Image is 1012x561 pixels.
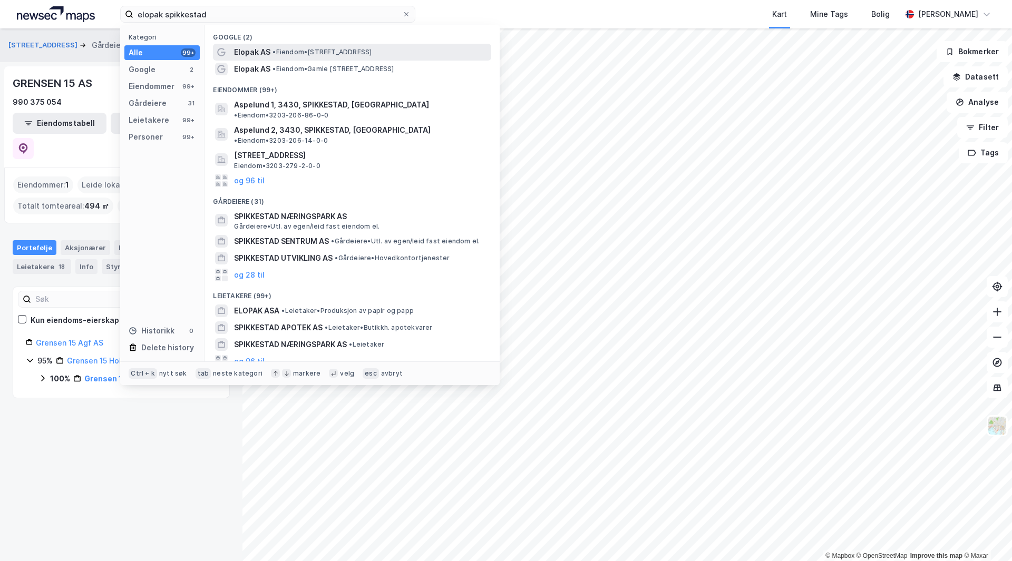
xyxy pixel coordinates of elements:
[17,6,95,22] img: logo.a4113a55bc3d86da70a041830d287a7e.svg
[273,48,276,56] span: •
[234,252,333,264] span: SPIKKESTAD UTVIKLING AS
[234,210,487,223] span: SPIKKESTAD NÆRINGSPARK AS
[205,77,500,96] div: Eiendommer (99+)
[987,416,1007,436] img: Z
[31,291,147,307] input: Søk
[825,552,854,559] a: Mapbox
[234,321,323,334] span: SPIKKESTAD APOTEK AS
[234,235,329,248] span: SPIKKESTAD SENTRUM AS
[56,261,67,272] div: 18
[918,8,978,21] div: [PERSON_NAME]
[234,63,270,75] span: Elopak AS
[13,96,62,109] div: 990 375 054
[340,369,354,378] div: velg
[335,254,450,262] span: Gårdeiere • Hovedkontortjenester
[772,8,787,21] div: Kart
[234,46,270,58] span: Elopak AS
[102,259,145,274] div: Styret
[213,369,262,378] div: neste kategori
[273,65,394,73] span: Eiendom • Gamle [STREET_ADDRESS]
[959,510,1012,561] div: Kontrollprogram for chat
[13,113,106,134] button: Eiendomstabell
[118,198,220,214] div: Totalt byggareal :
[234,174,265,187] button: og 96 til
[84,200,109,212] span: 494 ㎡
[959,142,1008,163] button: Tags
[234,111,237,119] span: •
[943,66,1008,87] button: Datasett
[187,65,196,74] div: 2
[129,324,174,337] div: Historikk
[77,176,152,193] div: Leide lokasjoner :
[13,75,94,92] div: GRENSEN 15 AS
[325,323,328,331] span: •
[234,149,487,162] span: [STREET_ADDRESS]
[349,340,352,348] span: •
[234,355,265,368] button: og 96 til
[273,48,372,56] span: Eiendom • [STREET_ADDRESS]
[196,368,211,379] div: tab
[133,6,402,22] input: Søk på adresse, matrikkel, gårdeiere, leietakere eller personer
[111,113,205,134] button: Leietakertabell
[129,63,155,76] div: Google
[205,283,500,302] div: Leietakere (99+)
[959,510,1012,561] iframe: Chat Widget
[281,307,285,314] span: •
[857,552,908,559] a: OpenStreetMap
[84,374,139,383] a: Grensen 15 AS
[13,176,73,193] div: Eiendommer :
[234,269,265,281] button: og 28 til
[381,369,403,378] div: avbryt
[129,80,174,93] div: Eiendommer
[325,323,432,332] span: Leietaker • Butikkh. apotekvarer
[129,97,167,110] div: Gårdeiere
[273,65,276,73] span: •
[234,124,431,136] span: Aspelund 2, 3430, SPIKKESTAD, [GEOGRAPHIC_DATA]
[129,114,169,126] div: Leietakere
[187,99,196,107] div: 31
[61,240,110,255] div: Aksjonærer
[36,338,103,347] a: Grensen 15 Agf AS
[910,552,962,559] a: Improve this map
[50,372,70,385] div: 100%
[957,117,1008,138] button: Filter
[75,259,98,274] div: Info
[234,338,347,351] span: SPIKKESTAD NÆRINGSPARK AS
[141,341,194,354] div: Delete history
[181,133,196,141] div: 99+
[810,8,848,21] div: Mine Tags
[8,40,80,51] button: [STREET_ADDRESS]
[234,136,328,145] span: Eiendom • 3203-206-14-0-0
[67,356,149,365] a: Grensen 15 Holding AS
[13,198,113,214] div: Totalt tomteareal :
[234,162,320,170] span: Eiendom • 3203-279-2-0-0
[937,41,1008,62] button: Bokmerker
[31,314,119,327] div: Kun eiendoms-eierskap
[205,25,500,44] div: Google (2)
[871,8,890,21] div: Bolig
[363,368,379,379] div: esc
[293,369,320,378] div: markere
[13,240,56,255] div: Portefølje
[234,99,429,111] span: Aspelund 1, 3430, SPIKKESTAD, [GEOGRAPHIC_DATA]
[129,368,157,379] div: Ctrl + k
[129,131,163,143] div: Personer
[234,222,379,231] span: Gårdeiere • Utl. av egen/leid fast eiendom el.
[13,259,71,274] div: Leietakere
[187,327,196,335] div: 0
[335,254,338,262] span: •
[331,237,334,245] span: •
[37,355,53,367] div: 95%
[181,48,196,57] div: 99+
[234,111,328,120] span: Eiendom • 3203-206-86-0-0
[205,189,500,208] div: Gårdeiere (31)
[181,82,196,91] div: 99+
[159,369,187,378] div: nytt søk
[181,116,196,124] div: 99+
[92,39,123,52] div: Gårdeier
[947,92,1008,113] button: Analyse
[281,307,414,315] span: Leietaker • Produksjon av papir og papp
[349,340,384,349] span: Leietaker
[65,179,69,191] span: 1
[129,46,143,59] div: Alle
